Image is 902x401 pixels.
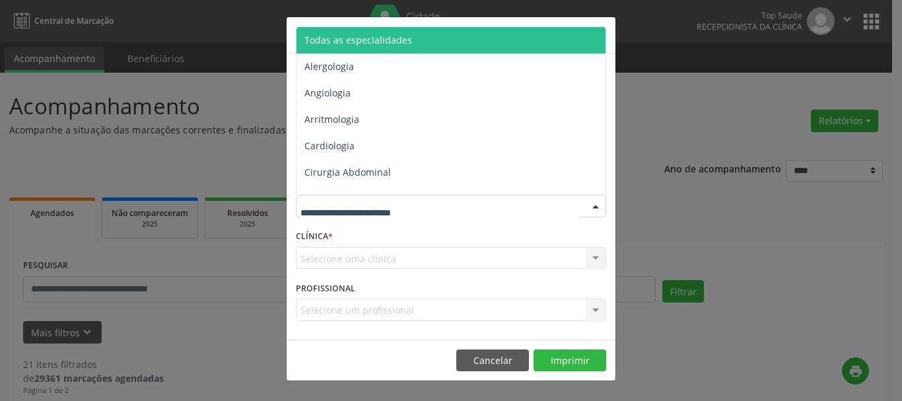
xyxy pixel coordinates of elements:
label: PROFISSIONAL [296,278,355,299]
h5: Relatório de agendamentos [296,26,447,44]
span: Alergologia [304,60,354,73]
span: Cardiologia [304,139,355,152]
span: Cirurgia Abdominal [304,166,391,178]
label: CLÍNICA [296,227,333,247]
button: Close [589,17,615,50]
button: Imprimir [534,349,606,372]
button: Cancelar [456,349,529,372]
span: Cirurgia Bariatrica [304,192,386,205]
span: Todas as especialidades [304,34,412,46]
span: Arritmologia [304,113,359,126]
span: Angiologia [304,87,351,99]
